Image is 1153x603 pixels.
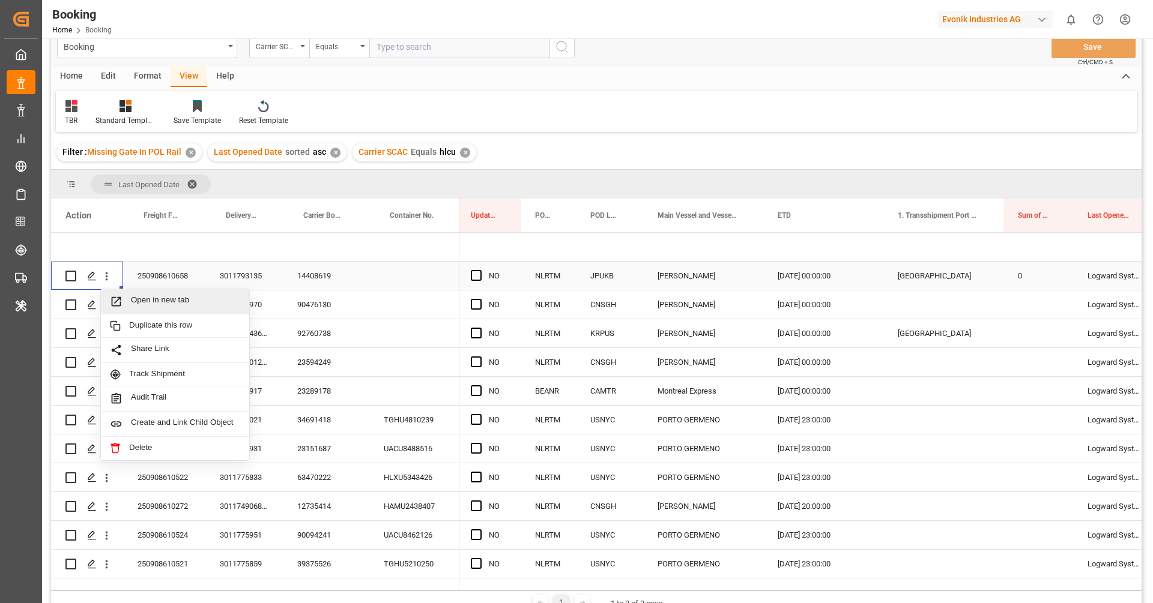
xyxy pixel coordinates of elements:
div: Equals [316,38,357,52]
div: UACU8462126 [369,521,459,549]
div: 3011775859 [205,550,283,578]
button: Save [1052,35,1136,58]
div: 250908610524 [123,521,205,549]
div: Press SPACE to select this row. [51,434,459,463]
div: NLRTM [521,434,576,463]
div: Save Template [174,115,221,126]
div: Press SPACE to select this row. [51,348,459,377]
div: [DATE] 00:00:00 [763,377,883,405]
div: Montreal Express [643,377,763,405]
span: asc [313,147,326,157]
div: PORTO GERMENO [643,434,763,463]
span: Sum of Events [1018,211,1048,220]
div: UACU8488516 [369,434,459,463]
div: Carrier SCAC [256,38,297,52]
div: NO [489,349,506,376]
div: PORTO GERMENO [643,406,763,434]
div: JPUKB [576,262,643,290]
div: 250908610658 [123,262,205,290]
div: Evonik Industries AG [937,11,1053,28]
div: Reset Template [239,115,288,126]
button: open menu [309,35,369,58]
div: View [171,67,207,87]
div: [DATE] 00:00:00 [763,290,883,319]
div: 63470222 [283,463,369,491]
div: NLRTM [521,463,576,491]
div: NO [489,493,506,520]
div: ✕ [330,148,340,158]
div: [DATE] 20:00:00 [763,492,883,520]
button: open menu [249,35,309,58]
div: Press SPACE to select this row. [51,262,459,290]
div: [PERSON_NAME] [643,262,763,290]
span: Carrier SCAC [359,147,408,157]
span: Last Opened Date [214,147,282,157]
div: 0 [1003,262,1073,290]
span: Main Vessel and Vessel Imo [658,211,738,220]
div: [DATE] 00:00:00 [763,319,883,347]
span: Container No. [390,211,434,220]
div: NLRTM [521,550,576,578]
div: NLRTM [521,492,576,520]
div: 250908610272 [123,492,205,520]
div: 92760738 [283,319,369,347]
div: Action [65,210,91,221]
span: sorted [285,147,310,157]
span: POD Locode [590,211,618,220]
span: hlcu [440,147,456,157]
div: [DATE] 23:00:00 [763,521,883,549]
div: Press SPACE to select this row. [51,550,459,578]
div: TBR [65,115,77,126]
div: Press SPACE to select this row. [51,290,459,319]
div: 23151687 [283,434,369,463]
span: Filter : [62,147,87,157]
div: [DATE] 00:00:00 [763,348,883,376]
div: [PERSON_NAME] [643,290,763,319]
div: Press SPACE to select this row. [51,463,459,492]
div: 3011775951 [205,521,283,549]
div: USNYC [576,406,643,434]
div: NLRTM [521,262,576,290]
div: USNYC [576,550,643,578]
span: 1. Transshipment Port Locode & Name [898,211,978,220]
div: PORTO GERMENO [643,550,763,578]
div: 14408619 [283,262,369,290]
span: Ctrl/CMD + S [1078,58,1113,67]
div: [PERSON_NAME] [643,319,763,347]
span: Last Opened Date [118,180,180,189]
div: [DATE] 00:00:00 [763,262,883,290]
span: Carrier Booking No. [303,211,344,220]
span: POL Locode [535,211,551,220]
div: 34691418 [283,406,369,434]
div: Press SPACE to select this row. [51,406,459,434]
div: 39375526 [283,550,369,578]
div: NO [489,262,506,290]
div: PORTO GERMENO [643,463,763,491]
span: Last Opened By [1088,211,1130,220]
span: ETD [778,211,791,220]
div: [DATE] 23:00:00 [763,550,883,578]
div: 3011793135 [205,262,283,290]
span: Update Last Opened By [471,211,495,220]
div: Home [51,67,92,87]
div: KRPUS [576,319,643,347]
span: Freight Forwarder's Reference No. [144,211,180,220]
div: BEANR [521,377,576,405]
div: NLRTM [521,319,576,347]
div: NLRTM [521,348,576,376]
div: NO [489,550,506,578]
div: [DATE] 23:00:00 [763,463,883,491]
div: NLRTM [521,521,576,549]
div: [GEOGRAPHIC_DATA] [883,319,1003,347]
div: CNSGH [576,290,643,319]
div: [DATE] 23:00:00 [763,406,883,434]
div: HLXU5343426 [369,463,459,491]
div: Standard Templates [95,115,156,126]
div: Booking [52,5,112,23]
div: Press SPACE to select this row. [51,521,459,550]
div: USNYC [576,434,643,463]
div: Press SPACE to select this row. [51,377,459,406]
div: 250908610522 [123,463,205,491]
div: [DATE] 23:00:00 [763,434,883,463]
div: CAMTR [576,377,643,405]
